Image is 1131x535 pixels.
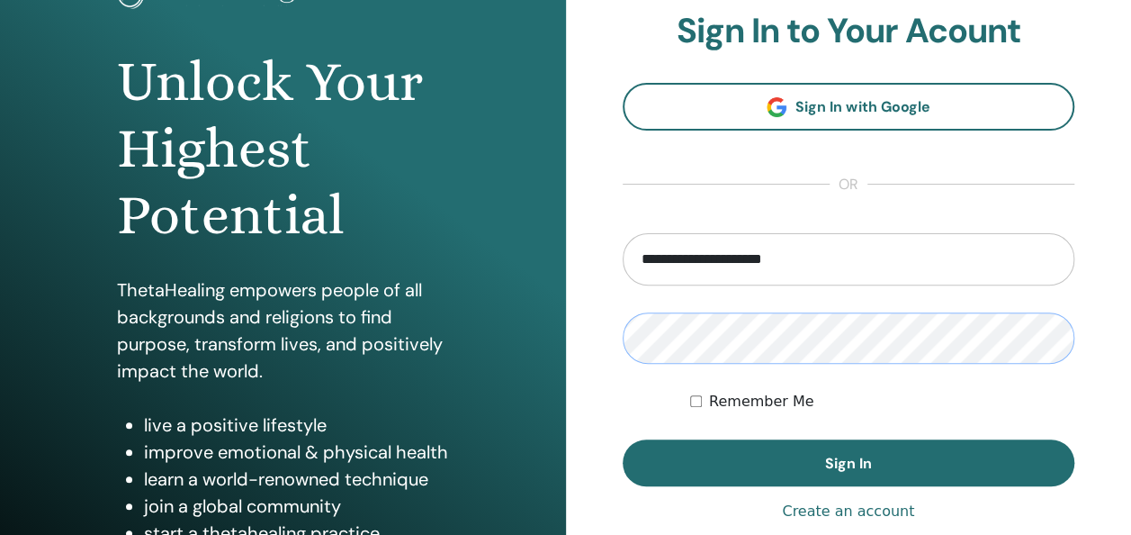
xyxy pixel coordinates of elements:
h2: Sign In to Your Acount [623,11,1075,52]
li: live a positive lifestyle [144,412,449,439]
a: Sign In with Google [623,83,1075,131]
li: join a global community [144,493,449,520]
span: or [830,174,867,195]
h1: Unlock Your Highest Potential [117,49,449,249]
span: Sign In [825,454,872,473]
a: Create an account [782,501,914,522]
span: Sign In with Google [795,97,929,116]
p: ThetaHealing empowers people of all backgrounds and religions to find purpose, transform lives, a... [117,277,449,385]
button: Sign In [623,440,1075,486]
div: Keep me authenticated indefinitely or until I manually logout [690,391,1074,413]
label: Remember Me [709,391,814,413]
li: improve emotional & physical health [144,439,449,466]
li: learn a world-renowned technique [144,466,449,493]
